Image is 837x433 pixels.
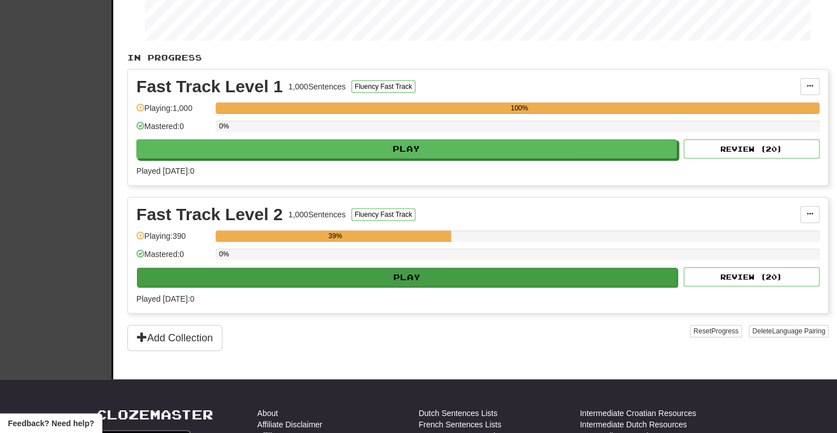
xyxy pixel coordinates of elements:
button: Play [137,268,677,287]
div: Playing: 390 [136,230,210,249]
div: Mastered: 0 [136,248,210,267]
a: Dutch Sentences Lists [419,408,497,419]
a: Clozemaster [96,408,213,422]
div: 1,000 Sentences [289,209,346,220]
button: Play [136,139,677,158]
span: Language Pairing [772,327,825,335]
p: In Progress [127,52,829,63]
span: Played [DATE]: 0 [136,294,194,303]
div: 1,000 Sentences [289,81,346,92]
button: Review (20) [684,267,819,286]
div: 39% [219,230,451,242]
span: Open feedback widget [8,418,94,429]
a: Intermediate Croatian Resources [580,408,696,419]
div: Fast Track Level 1 [136,78,283,95]
button: Add Collection [127,325,222,351]
span: Progress [711,327,739,335]
div: Playing: 1,000 [136,102,210,121]
a: Intermediate Dutch Resources [580,419,687,430]
div: Fast Track Level 2 [136,206,283,223]
button: ResetProgress [690,325,741,337]
button: Fluency Fast Track [351,80,415,93]
button: Review (20) [684,139,819,158]
span: Played [DATE]: 0 [136,166,194,175]
button: DeleteLanguage Pairing [749,325,829,337]
a: About [257,408,278,419]
button: Fluency Fast Track [351,208,415,221]
a: Affiliate Disclaimer [257,419,323,430]
div: Mastered: 0 [136,121,210,139]
a: French Sentences Lists [419,419,501,430]
div: 100% [219,102,819,114]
